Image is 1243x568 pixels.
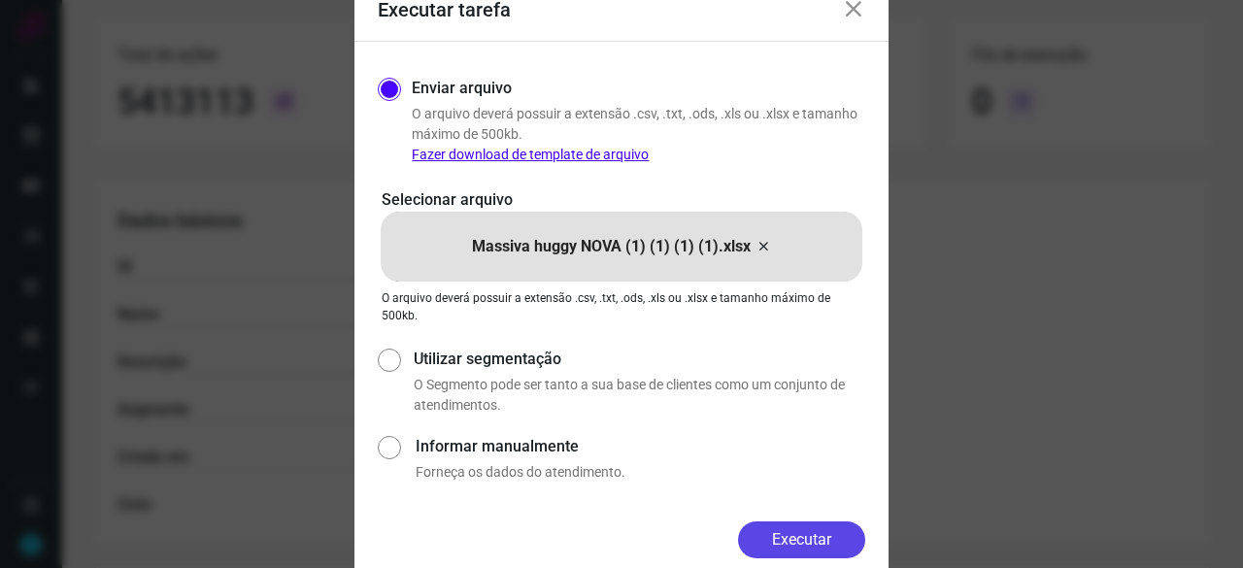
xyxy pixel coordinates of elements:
[472,235,751,258] p: Massiva huggy NOVA (1) (1) (1) (1).xlsx
[382,188,861,212] p: Selecionar arquivo
[416,435,865,458] label: Informar manualmente
[414,348,865,371] label: Utilizar segmentação
[738,521,865,558] button: Executar
[412,77,512,100] label: Enviar arquivo
[412,104,865,165] p: O arquivo deverá possuir a extensão .csv, .txt, .ods, .xls ou .xlsx e tamanho máximo de 500kb.
[382,289,861,324] p: O arquivo deverá possuir a extensão .csv, .txt, .ods, .xls ou .xlsx e tamanho máximo de 500kb.
[412,147,649,162] a: Fazer download de template de arquivo
[416,462,865,483] p: Forneça os dados do atendimento.
[414,375,865,416] p: O Segmento pode ser tanto a sua base de clientes como um conjunto de atendimentos.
